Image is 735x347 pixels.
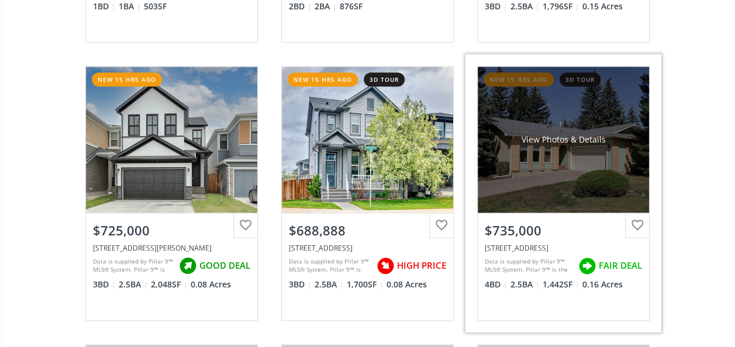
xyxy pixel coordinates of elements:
[119,279,148,290] span: 2.5 BA
[575,254,599,277] img: rating icon
[374,254,397,277] img: rating icon
[543,1,579,12] span: 1,796 SF
[347,279,384,290] span: 1,700 SF
[93,257,173,275] div: Data is supplied by Pillar 9™ MLS® System. Pillar 9™ is the owner of the copyright in its MLS® Sy...
[582,1,623,12] span: 0.15 Acres
[289,279,312,290] span: 3 BD
[151,279,188,290] span: 2,048 SF
[119,1,141,12] span: 1 BA
[315,1,337,12] span: 2 BA
[340,1,363,12] span: 876 SF
[315,279,344,290] span: 2.5 BA
[510,279,540,290] span: 2.5 BA
[485,1,508,12] span: 3 BD
[270,54,465,332] a: new 15 hrs ago3d tour$688,888[STREET_ADDRESS]Data is supplied by Pillar 9™ MLS® System. Pillar 9™...
[485,279,508,290] span: 4 BD
[199,259,250,272] span: GOOD DEAL
[485,243,642,253] div: 5601 Dalcastle Hill NW, Calgary, AB T3A 2A2
[74,54,270,332] a: new 15 hrs ago$725,000[STREET_ADDRESS][PERSON_NAME]Data is supplied by Pillar 9™ MLS® System. Pil...
[465,54,661,332] a: new 15 hrs ago3d tourView Photos & Details$735,000[STREET_ADDRESS]Data is supplied by Pillar 9™ M...
[93,1,116,12] span: 1 BD
[521,134,605,145] div: View Photos & Details
[582,279,623,290] span: 0.16 Acres
[93,221,250,240] div: $725,000
[176,254,199,277] img: rating icon
[397,259,446,272] span: HIGH PRICE
[485,257,572,275] div: Data is supplied by Pillar 9™ MLS® System. Pillar 9™ is the owner of the copyright in its MLS® Sy...
[289,1,312,12] span: 2 BD
[485,221,642,240] div: $735,000
[510,1,540,12] span: 2.5 BA
[387,279,427,290] span: 0.08 Acres
[144,1,167,12] span: 503 SF
[543,279,579,290] span: 1,442 SF
[93,279,116,290] span: 3 BD
[599,259,642,272] span: FAIR DEAL
[93,243,250,253] div: 17 Howse Terrace NE, Calgary, AB T3P 0V5
[289,257,371,275] div: Data is supplied by Pillar 9™ MLS® System. Pillar 9™ is the owner of the copyright in its MLS® Sy...
[289,243,446,253] div: 102 Evanspark Road NW, Calgary, AB T3P 0G6
[191,279,231,290] span: 0.08 Acres
[289,221,446,240] div: $688,888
